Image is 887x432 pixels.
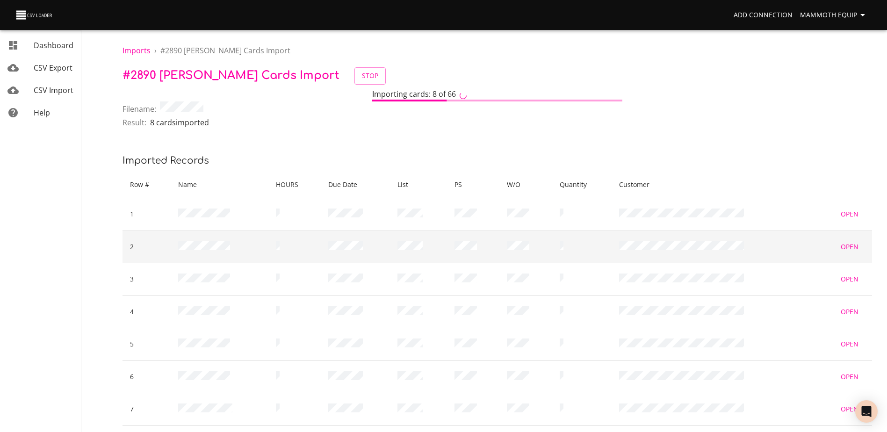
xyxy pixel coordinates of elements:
[835,401,865,418] a: Open
[123,198,171,231] td: 1
[552,172,612,198] th: Quantity
[34,108,50,118] span: Help
[34,63,72,73] span: CSV Export
[835,206,865,223] a: Open
[123,263,171,296] td: 3
[838,241,861,253] span: Open
[160,45,290,56] span: # 2890 [PERSON_NAME] Cards Import
[447,172,500,198] th: PS
[34,85,73,95] span: CSV Import
[796,7,872,24] button: Mammoth Equip
[835,336,865,353] a: Open
[838,306,861,318] span: Open
[835,238,865,256] a: Open
[123,69,339,82] span: # 2890 [PERSON_NAME] Cards Import
[34,40,73,50] span: Dashboard
[171,172,268,198] th: Name
[734,9,793,21] span: Add Connection
[123,360,171,393] td: 6
[800,9,868,21] span: Mammoth Equip
[730,7,796,24] a: Add Connection
[123,230,171,263] td: 2
[123,172,171,198] th: Row #
[123,155,209,166] span: Imported records
[835,271,865,288] a: Open
[268,172,321,198] th: HOURS
[838,209,861,220] span: Open
[855,400,878,423] div: Open Intercom Messenger
[123,295,171,328] td: 4
[838,403,861,415] span: Open
[154,45,157,56] li: ›
[372,89,456,99] span: Importing cards: 8 of 66
[15,8,54,22] img: CSV Loader
[838,371,861,383] span: Open
[123,393,171,426] td: 7
[123,328,171,361] td: 5
[835,368,865,386] a: Open
[321,172,390,198] th: Due Date
[123,117,146,128] span: Result:
[838,274,861,285] span: Open
[835,303,865,321] a: Open
[612,172,809,198] th: Customer
[123,45,151,56] a: Imports
[838,338,861,350] span: Open
[354,67,386,85] button: Stop
[499,172,552,198] th: W/O
[123,103,156,115] span: Filename:
[390,172,447,198] th: List
[362,70,378,82] span: Stop
[150,117,209,128] p: 8 cards imported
